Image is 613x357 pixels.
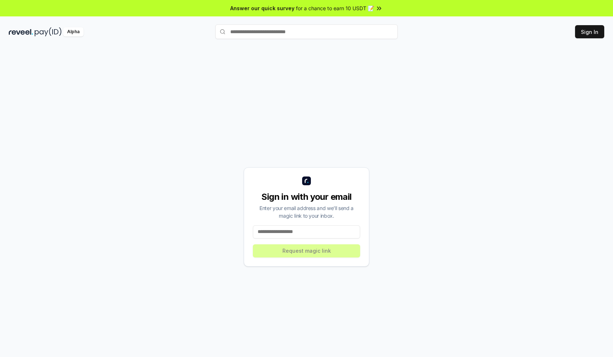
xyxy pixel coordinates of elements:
[230,4,294,12] span: Answer our quick survey
[302,176,311,185] img: logo_small
[253,204,360,220] div: Enter your email address and we’ll send a magic link to your inbox.
[296,4,374,12] span: for a chance to earn 10 USDT 📝
[9,27,33,36] img: reveel_dark
[575,25,604,38] button: Sign In
[35,27,62,36] img: pay_id
[63,27,84,36] div: Alpha
[253,191,360,203] div: Sign in with your email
